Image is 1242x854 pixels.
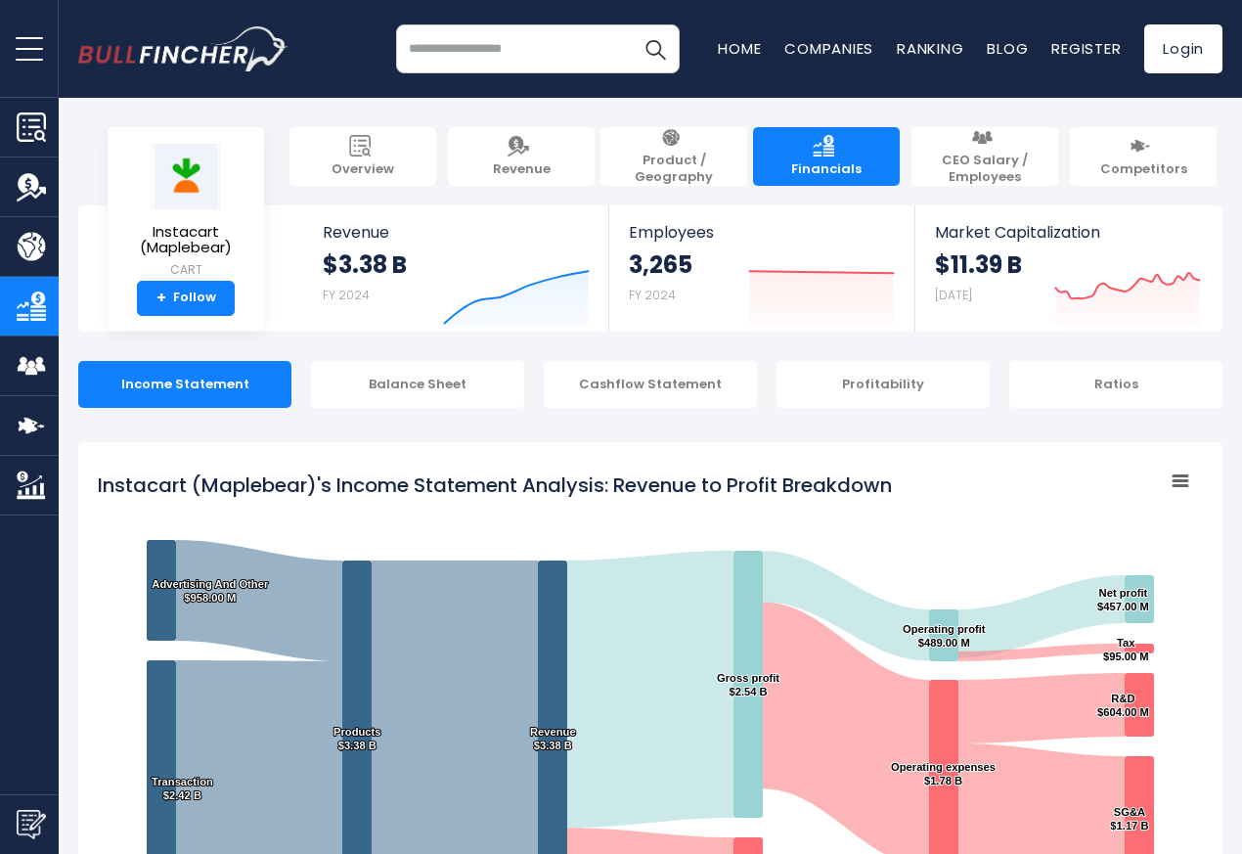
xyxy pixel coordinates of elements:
div: Cashflow Statement [544,361,757,408]
span: Financials [791,161,862,178]
a: Go to homepage [78,26,288,71]
a: Employees 3,265 FY 2024 [609,205,913,332]
a: Login [1144,24,1222,73]
strong: $3.38 B [323,249,407,280]
span: Market Capitalization [935,223,1201,242]
a: Ranking [897,38,963,59]
span: Product / Geography [610,153,737,186]
div: Balance Sheet [311,361,524,408]
text: Transaction $2.42 B [152,776,213,801]
a: Instacart (Maplebear) CART [122,143,249,281]
a: Blog [987,38,1028,59]
a: Home [718,38,761,59]
span: CEO Salary / Employees [921,153,1048,186]
a: Competitors [1070,127,1217,186]
div: Ratios [1009,361,1222,408]
a: Product / Geography [600,127,747,186]
a: Revenue $3.38 B FY 2024 [303,205,609,332]
text: Tax $95.00 M [1103,637,1149,662]
div: Profitability [776,361,990,408]
text: Operating profit $489.00 M [903,623,986,649]
text: SG&A $1.17 B [1110,806,1148,832]
strong: 3,265 [629,249,692,280]
strong: + [156,290,166,307]
button: Search [631,24,680,73]
span: Overview [332,161,394,178]
span: Revenue [493,161,551,178]
text: Revenue $3.38 B [530,726,576,751]
span: Instacart (Maplebear) [123,224,248,256]
a: CEO Salary / Employees [911,127,1058,186]
text: Operating expenses $1.78 B [891,761,996,787]
a: Financials [753,127,900,186]
img: bullfincher logo [78,26,288,71]
a: Market Capitalization $11.39 B [DATE] [915,205,1220,332]
tspan: Instacart (Maplebear)'s Income Statement Analysis: Revenue to Profit Breakdown [98,472,892,499]
a: Overview [289,127,436,186]
a: +Follow [137,281,235,316]
span: Competitors [1100,161,1187,178]
a: Revenue [448,127,595,186]
small: CART [123,261,248,279]
strong: $11.39 B [935,249,1022,280]
span: Employees [629,223,894,242]
div: Income Statement [78,361,291,408]
span: Revenue [323,223,590,242]
a: Companies [784,38,873,59]
text: Products $3.38 B [333,726,381,751]
a: Register [1051,38,1121,59]
text: Net profit $457.00 M [1097,587,1149,612]
text: Advertising And Other $958.00 M [152,578,269,604]
text: R&D $604.00 M [1097,693,1149,718]
small: [DATE] [935,287,972,303]
small: FY 2024 [629,287,676,303]
text: Gross profit $2.54 B [717,672,779,697]
small: FY 2024 [323,287,370,303]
